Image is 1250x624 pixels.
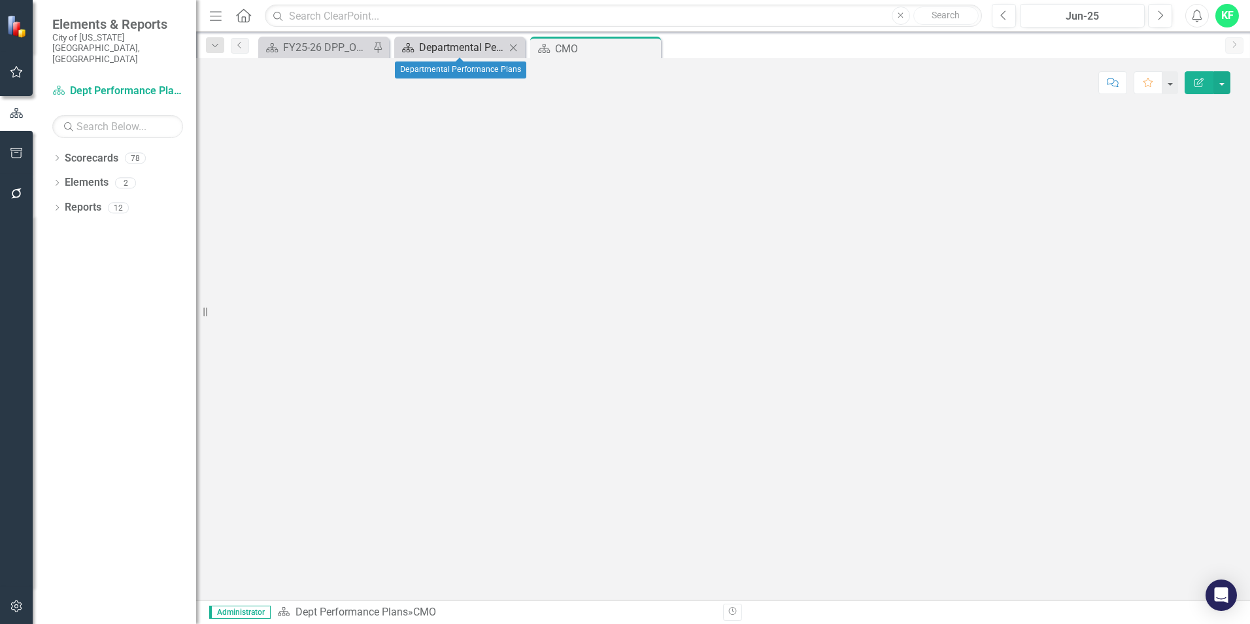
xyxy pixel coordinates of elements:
a: Departmental Performance Plans [397,39,505,56]
input: Search Below... [52,115,183,138]
div: 78 [125,152,146,164]
div: 2 [115,177,136,188]
div: Departmental Performance Plans [395,61,526,78]
button: Jun-25 [1020,4,1145,27]
a: Reports [65,200,101,215]
span: Elements & Reports [52,16,183,32]
div: » [277,605,713,620]
div: 12 [108,202,129,213]
a: Dept Performance Plans [296,606,408,618]
a: FY25-26 DPP_OPA [262,39,369,56]
div: FY25-26 DPP_OPA [283,39,369,56]
input: Search ClearPoint... [265,5,982,27]
button: KF [1215,4,1239,27]
a: Elements [65,175,109,190]
span: Search [932,10,960,20]
div: CMO [413,606,436,618]
div: Open Intercom Messenger [1206,580,1237,611]
small: City of [US_STATE][GEOGRAPHIC_DATA], [GEOGRAPHIC_DATA] [52,32,183,64]
button: Search [913,7,979,25]
span: Administrator [209,606,271,619]
a: Dept Performance Plans [52,84,183,99]
img: ClearPoint Strategy [7,15,29,38]
div: Departmental Performance Plans [419,39,505,56]
div: Jun-25 [1024,9,1140,24]
a: Scorecards [65,151,118,166]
